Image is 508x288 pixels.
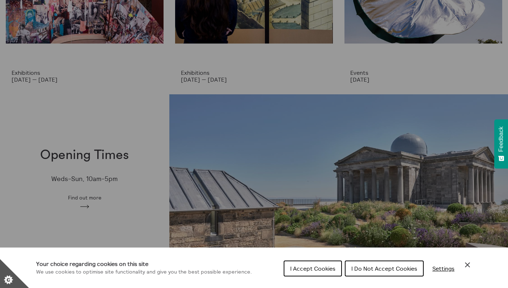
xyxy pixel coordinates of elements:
p: We use cookies to optimise site functionality and give you the best possible experience. [36,268,252,276]
button: Settings [427,261,460,276]
span: Feedback [498,126,504,152]
span: Settings [432,265,454,272]
button: Close Cookie Control [463,261,472,269]
span: I Accept Cookies [290,265,335,272]
button: Feedback - Show survey [494,119,508,168]
button: I Do Not Accept Cookies [345,261,424,276]
button: I Accept Cookies [284,261,342,276]
h1: Your choice regarding cookies on this site [36,259,252,268]
span: I Do Not Accept Cookies [351,265,417,272]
